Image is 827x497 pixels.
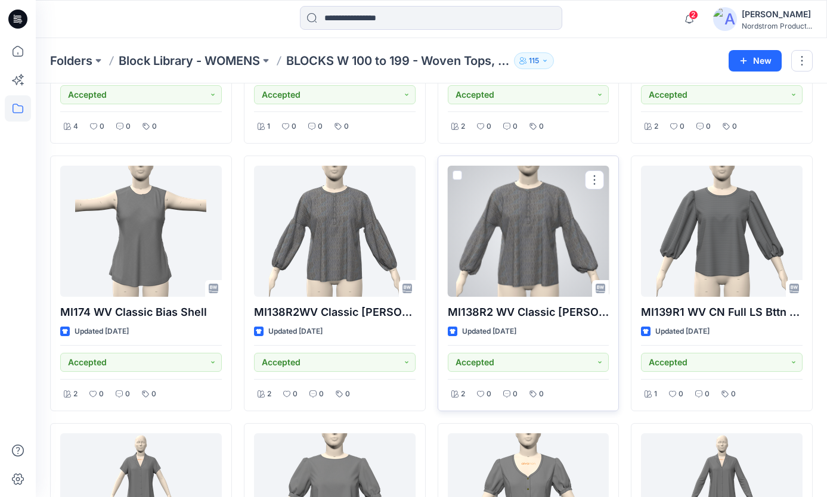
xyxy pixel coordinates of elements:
a: Folders [50,52,92,69]
p: 0 [151,388,156,400]
p: 0 [732,120,737,133]
p: 0 [99,388,104,400]
p: MI138R2WV Classic [PERSON_NAME]-SHIRRED [254,304,416,321]
p: MI139R1 WV CN Full LS Bttn Top [641,304,803,321]
a: MI174 WV Classic Bias Shell [60,166,222,297]
p: 0 [679,388,683,400]
p: 1 [267,120,270,133]
p: 0 [705,388,710,400]
p: 115 [529,54,539,67]
p: 0 [706,120,711,133]
p: 0 [345,388,350,400]
p: Updated [DATE] [75,325,129,338]
p: 2 [267,388,271,400]
p: 2 [73,388,78,400]
p: Updated [DATE] [655,325,710,338]
p: 0 [293,388,298,400]
p: 0 [126,120,131,133]
a: Block Library - WOMENS [119,52,260,69]
div: Nordstrom Product... [742,21,812,30]
p: Updated [DATE] [462,325,516,338]
p: 0 [487,120,491,133]
p: 0 [513,388,518,400]
p: Updated [DATE] [268,325,323,338]
p: 0 [487,388,491,400]
p: 0 [344,120,349,133]
p: MI174 WV Classic Bias Shell [60,304,222,321]
p: 0 [292,120,296,133]
button: 115 [514,52,554,69]
p: 2 [461,120,465,133]
p: 0 [539,120,544,133]
span: 2 [689,10,698,20]
p: 4 [73,120,78,133]
a: MI139R1 WV CN Full LS Bttn Top [641,166,803,297]
p: 0 [152,120,157,133]
button: New [729,50,782,72]
a: MI138R2 WV Classic Dolman LS-PLAIN [448,166,609,297]
p: MI138R2 WV Classic [PERSON_NAME]-PLAIN [448,304,609,321]
p: 0 [100,120,104,133]
p: 1 [654,388,657,400]
p: BLOCKS W 100 to 199 - Woven Tops, Shirts, PJ Tops [286,52,509,69]
p: 0 [125,388,130,400]
p: 0 [539,388,544,400]
p: 0 [318,120,323,133]
p: 0 [680,120,684,133]
p: 0 [731,388,736,400]
img: avatar [713,7,737,31]
a: MI138R2WV Classic Dolman LS-SHIRRED [254,166,416,297]
p: 2 [654,120,658,133]
p: 0 [513,120,518,133]
p: 0 [319,388,324,400]
div: [PERSON_NAME] [742,7,812,21]
p: 2 [461,388,465,400]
